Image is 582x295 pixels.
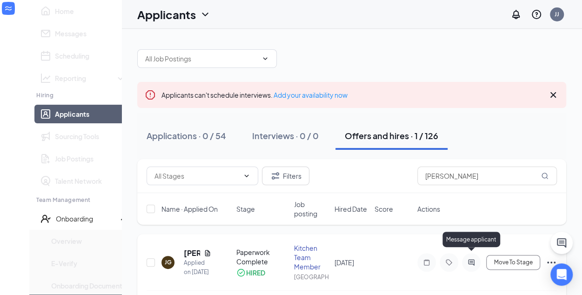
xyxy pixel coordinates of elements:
a: Applicants [55,105,126,123]
div: Open Intercom Messenger [550,263,573,286]
button: Filter Filters [262,167,309,185]
input: All Job Postings [145,54,258,64]
a: Scheduling [55,47,126,65]
h1: Applicants [137,7,196,22]
svg: Document [204,249,211,257]
a: Sourcing Tools [55,127,126,146]
input: All Stages [154,171,239,181]
a: Add your availability now [274,91,348,99]
span: Job posting [294,200,329,218]
div: Hiring [36,91,126,99]
svg: MagnifyingGlass [541,172,549,180]
span: Name · Applied On [161,204,218,214]
svg: ActiveChat [466,259,477,266]
span: Move To Stage [494,259,533,266]
svg: Cross [548,89,559,101]
span: Actions [417,204,440,214]
a: E-Verify [51,254,126,273]
a: Onboarding Documents [51,276,126,295]
svg: ChevronDown [243,172,250,180]
div: JG [165,258,172,266]
a: Messages [55,24,126,43]
a: Job Postings [55,149,126,168]
span: Stage [236,204,255,214]
div: Offers and hires · 1 / 126 [345,130,438,141]
input: Search in offers and hires [417,167,557,185]
span: Score [375,204,393,214]
svg: QuestionInfo [531,9,542,20]
svg: WorkstreamLogo [4,4,13,13]
svg: Note [421,259,432,266]
svg: CheckmarkCircle [236,268,246,277]
svg: Filter [270,170,281,181]
div: Applied on [DATE] [184,258,211,277]
button: Move To Stage [486,255,540,270]
svg: ChevronDown [261,55,269,62]
div: Kitchen Team Member [294,243,329,271]
svg: ChatActive [556,237,567,248]
div: Paperwork Complete [236,248,288,266]
div: Applications · 0 / 54 [147,130,226,141]
svg: Tag [443,259,455,266]
svg: Error [145,89,156,101]
h5: [PERSON_NAME] [184,248,200,258]
div: [GEOGRAPHIC_DATA] [294,273,329,281]
div: Reporting [55,74,126,83]
span: [DATE] [334,258,354,267]
svg: ChevronDown [200,9,211,20]
a: Home [55,2,126,20]
svg: Collapse [10,17,19,26]
div: Team Management [36,196,126,204]
svg: Analysis [40,73,51,84]
svg: Notifications [510,9,522,20]
a: Talent Network [55,172,126,190]
span: Applicants can't schedule interviews. [161,91,348,99]
button: ChatActive [550,232,573,254]
span: Hired Date [334,204,367,214]
div: Onboarding [56,214,118,223]
div: JJ [555,10,559,18]
div: Interviews · 0 / 0 [252,130,319,141]
svg: UserCheck [40,213,51,224]
a: Overview [51,232,126,250]
div: Message applicant [442,232,500,247]
div: HIRED [246,268,265,277]
svg: Ellipses [546,257,557,268]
